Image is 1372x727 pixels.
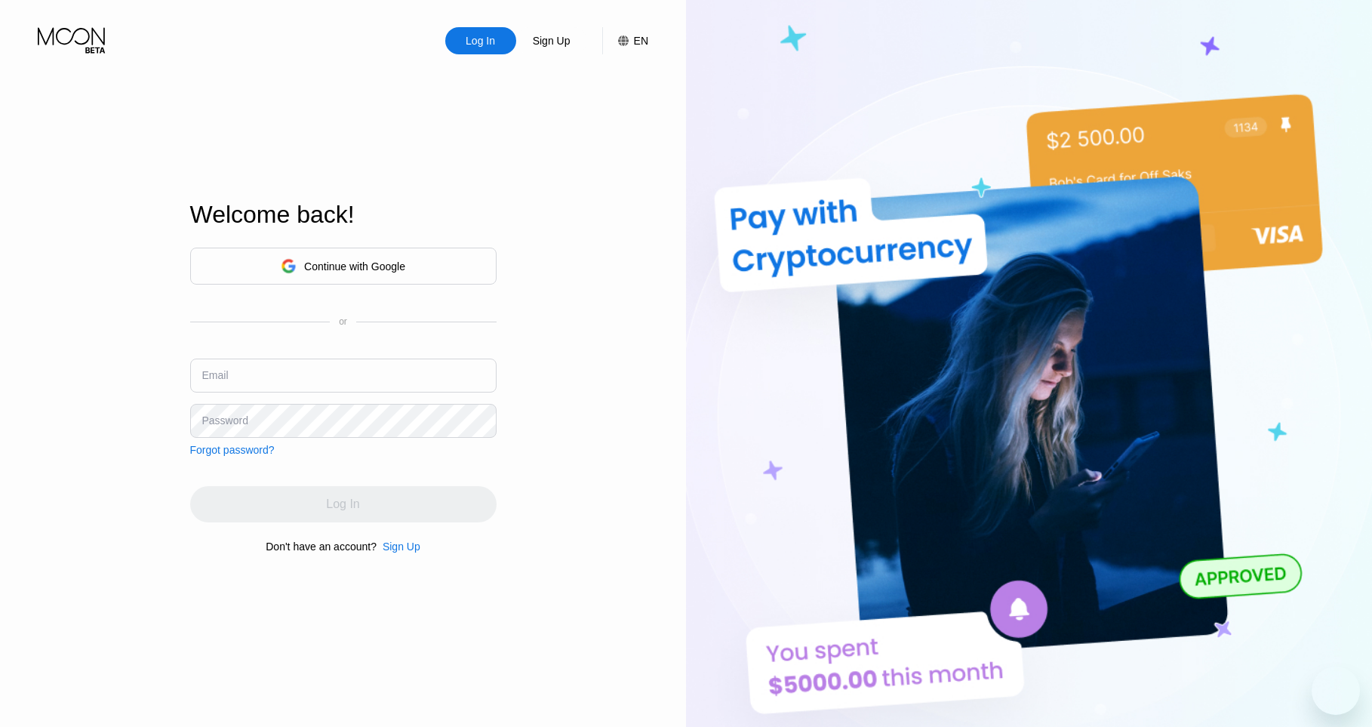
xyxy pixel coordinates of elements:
[202,369,229,381] div: Email
[190,248,497,285] div: Continue with Google
[377,541,420,553] div: Sign Up
[383,541,420,553] div: Sign Up
[339,316,347,327] div: or
[1312,667,1360,715] iframe: Button to launch messaging window
[516,27,587,54] div: Sign Up
[445,27,516,54] div: Log In
[602,27,648,54] div: EN
[190,201,497,229] div: Welcome back!
[304,260,405,273] div: Continue with Google
[190,444,275,456] div: Forgot password?
[202,414,248,427] div: Password
[266,541,377,553] div: Don't have an account?
[634,35,648,47] div: EN
[464,33,497,48] div: Log In
[531,33,572,48] div: Sign Up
